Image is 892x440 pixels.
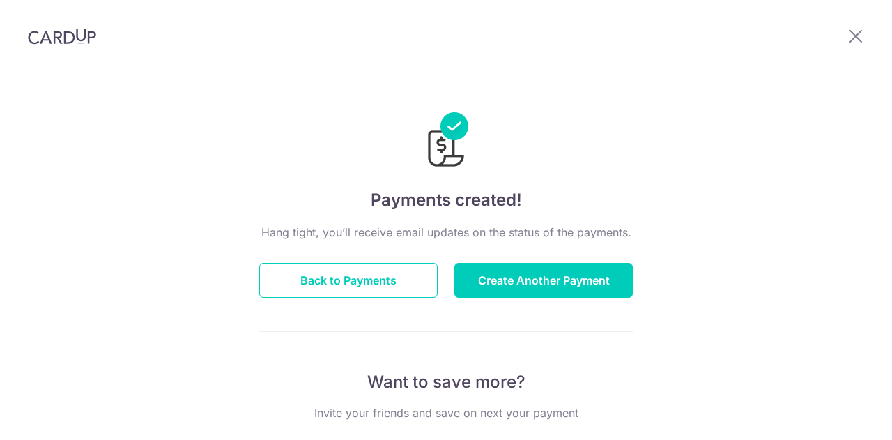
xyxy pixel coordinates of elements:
[259,263,438,298] button: Back to Payments
[259,404,633,421] p: Invite your friends and save on next your payment
[424,112,468,171] img: Payments
[259,224,633,241] p: Hang tight, you’ll receive email updates on the status of the payments.
[454,263,633,298] button: Create Another Payment
[28,28,96,45] img: CardUp
[259,371,633,393] p: Want to save more?
[259,188,633,213] h4: Payments created!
